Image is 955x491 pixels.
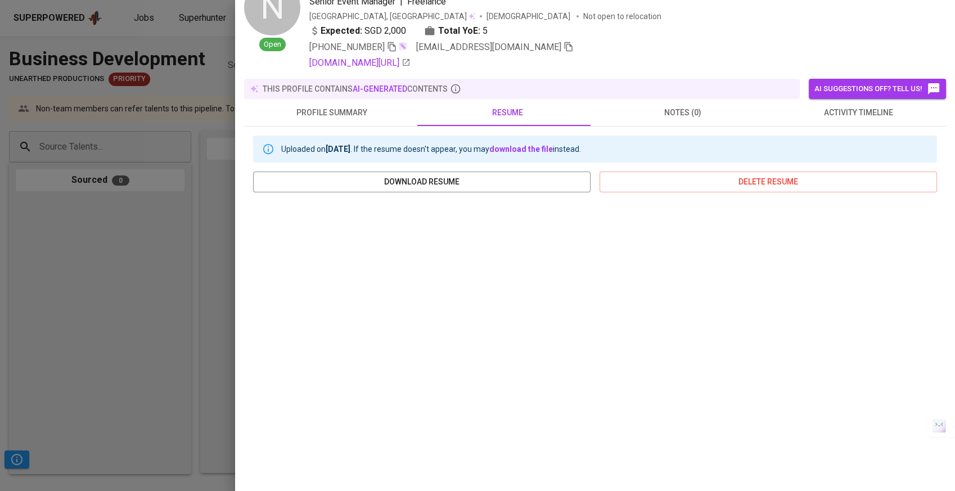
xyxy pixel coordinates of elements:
span: download resume [262,175,582,189]
span: [PHONE_NUMBER] [309,42,385,52]
b: [DATE] [326,145,350,154]
span: Open [259,39,286,50]
span: [DEMOGRAPHIC_DATA] [486,11,572,22]
span: profile summary [251,106,413,120]
a: download the file [489,145,553,154]
span: AI suggestions off? Tell us! [814,82,940,96]
b: Expected: [321,24,362,38]
button: delete resume [600,172,937,192]
b: Total YoE: [438,24,480,38]
div: SGD 2,000 [309,24,406,38]
span: activity timeline [777,106,939,120]
div: [GEOGRAPHIC_DATA], [GEOGRAPHIC_DATA] [309,11,475,22]
button: download resume [253,172,591,192]
div: Uploaded on . If the resume doesn't appear, you may instead. [281,139,581,159]
span: [EMAIL_ADDRESS][DOMAIN_NAME] [416,42,561,52]
span: notes (0) [602,106,764,120]
a: [DOMAIN_NAME][URL] [309,56,411,70]
p: this profile contains contents [263,83,448,94]
img: magic_wand.svg [398,42,407,51]
button: AI suggestions off? Tell us! [809,79,946,99]
span: 5 [483,24,488,38]
span: delete resume [609,175,928,189]
p: Not open to relocation [583,11,661,22]
span: AI-generated [353,84,407,93]
span: resume [426,106,588,120]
